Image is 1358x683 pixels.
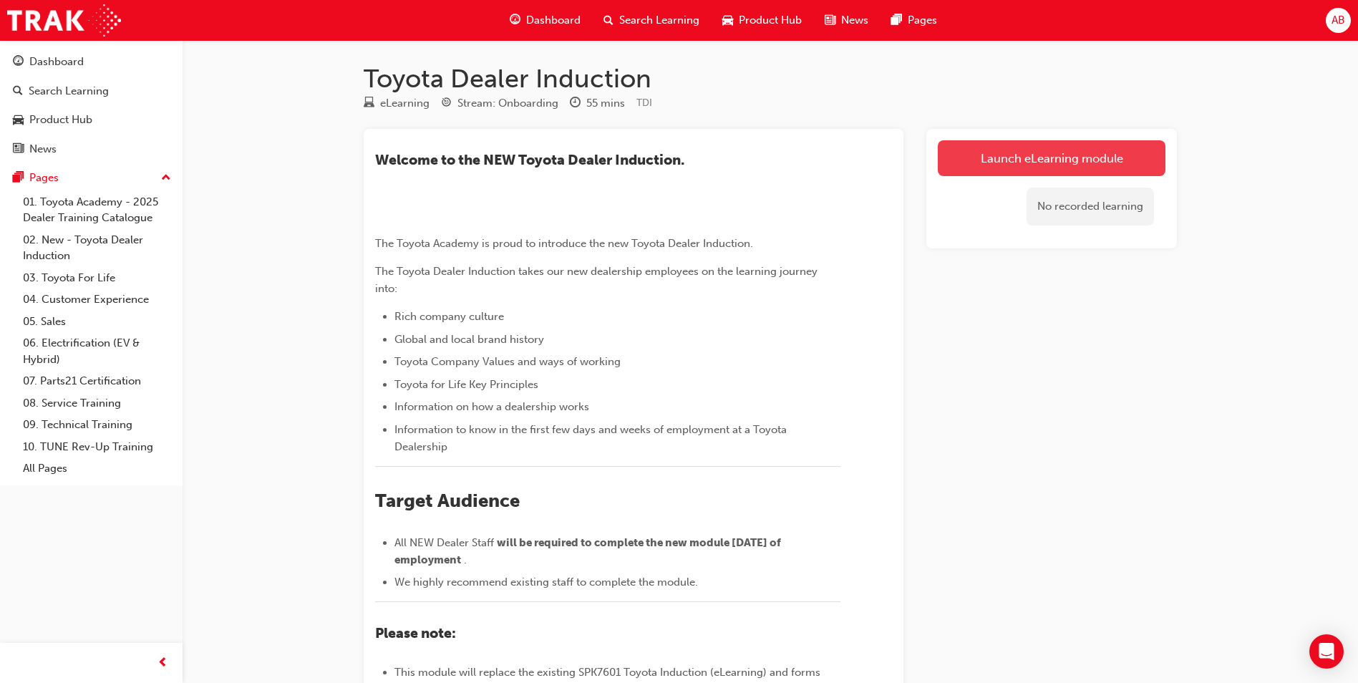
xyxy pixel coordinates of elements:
[457,95,558,112] div: Stream: Onboarding
[603,11,613,29] span: search-icon
[394,355,621,368] span: Toyota Company Values and ways of working
[394,423,790,453] span: Information to know in the first few days and weeks of employment at a Toyota Dealership
[1027,188,1154,226] div: No recorded learning
[1332,12,1345,29] span: AB
[17,332,177,370] a: 06. Electrification (EV & Hybrid)
[636,97,652,109] span: Learning resource code
[375,265,820,295] span: The Toyota Dealer Induction takes our new dealership employees on the learning journey into:
[17,191,177,229] a: 01. Toyota Academy - 2025 Dealer Training Catalogue
[17,370,177,392] a: 07. Parts21 Certification
[841,12,868,29] span: News
[17,457,177,480] a: All Pages
[13,114,24,127] span: car-icon
[364,63,1177,95] h1: Toyota Dealer Induction
[1326,8,1351,33] button: AB
[375,152,684,168] span: ​Welcome to the NEW Toyota Dealer Induction.
[586,95,625,112] div: 55 mins
[17,311,177,333] a: 05. Sales
[592,6,711,35] a: search-iconSearch Learning
[29,54,84,70] div: Dashboard
[364,97,374,110] span: learningResourceType_ELEARNING-icon
[908,12,937,29] span: Pages
[6,78,177,105] a: Search Learning
[6,165,177,191] button: Pages
[17,392,177,415] a: 08. Service Training
[17,414,177,436] a: 09. Technical Training
[813,6,880,35] a: news-iconNews
[17,267,177,289] a: 03. Toyota For Life
[394,536,783,566] span: will be required to complete the new module [DATE] of employment
[157,654,168,672] span: prev-icon
[13,85,23,98] span: search-icon
[938,140,1165,176] a: Launch eLearning module
[29,112,92,128] div: Product Hub
[13,56,24,69] span: guage-icon
[722,11,733,29] span: car-icon
[880,6,949,35] a: pages-iconPages
[825,11,835,29] span: news-icon
[29,141,57,158] div: News
[375,625,456,641] span: Please note:
[375,490,520,512] span: Target Audience
[364,95,430,112] div: Type
[441,97,452,110] span: target-icon
[441,95,558,112] div: Stream
[6,49,177,75] a: Dashboard
[6,136,177,163] a: News
[394,536,494,549] span: All NEW Dealer Staff
[7,4,121,37] img: Trak
[6,46,177,165] button: DashboardSearch LearningProduct HubNews
[161,169,171,188] span: up-icon
[1309,634,1344,669] div: Open Intercom Messenger
[29,83,109,100] div: Search Learning
[891,11,902,29] span: pages-icon
[6,107,177,133] a: Product Hub
[570,95,625,112] div: Duration
[464,553,467,566] span: .
[394,310,504,323] span: Rich company culture
[394,400,589,413] span: Information on how a dealership works
[380,95,430,112] div: eLearning
[13,143,24,156] span: news-icon
[570,97,581,110] span: clock-icon
[394,576,698,588] span: We highly recommend existing staff to complete the module.
[711,6,813,35] a: car-iconProduct Hub
[526,12,581,29] span: Dashboard
[619,12,699,29] span: Search Learning
[17,229,177,267] a: 02. New - Toyota Dealer Induction
[510,11,520,29] span: guage-icon
[739,12,802,29] span: Product Hub
[375,237,753,250] span: The Toyota Academy is proud to introduce the new Toyota Dealer Induction.
[17,289,177,311] a: 04. Customer Experience
[394,378,538,391] span: Toyota for Life Key Principles
[13,172,24,185] span: pages-icon
[498,6,592,35] a: guage-iconDashboard
[394,333,544,346] span: Global and local brand history
[17,436,177,458] a: 10. TUNE Rev-Up Training
[29,170,59,186] div: Pages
